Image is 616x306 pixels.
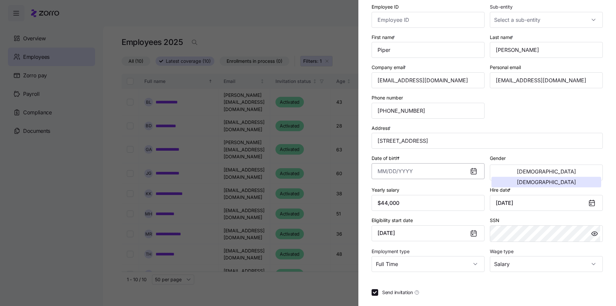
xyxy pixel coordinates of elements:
[372,186,399,194] label: Yearly salary
[372,72,485,88] input: Company email
[372,163,485,179] input: MM/DD/YYYY
[490,72,603,88] input: Personal email
[372,3,399,11] label: Employee ID
[372,125,392,132] label: Address
[490,3,513,11] label: Sub-entity
[490,64,521,71] label: Personal email
[372,256,485,272] input: Select employment type
[490,217,499,224] label: SSN
[372,12,485,28] input: Employee ID
[372,225,485,241] button: [DATE]
[490,42,603,58] input: Last name
[372,248,410,255] label: Employment type
[490,256,603,272] input: Select wage type
[517,179,576,185] span: [DEMOGRAPHIC_DATA]
[372,42,485,58] input: First name
[490,186,512,194] label: Hire date
[382,289,413,296] span: Send invitation
[372,64,407,71] label: Company email
[372,34,396,41] label: First name
[490,12,603,28] input: Select a sub-entity
[490,155,506,162] label: Gender
[372,217,413,224] label: Eligibility start date
[372,103,485,119] input: Phone number
[372,195,485,211] input: Yearly salary
[372,155,401,162] label: Date of birth
[490,34,515,41] label: Last name
[372,133,603,149] input: Address
[517,169,576,174] span: [DEMOGRAPHIC_DATA]
[490,195,603,211] input: MM/DD/YYYY
[372,94,403,101] label: Phone number
[490,248,514,255] label: Wage type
